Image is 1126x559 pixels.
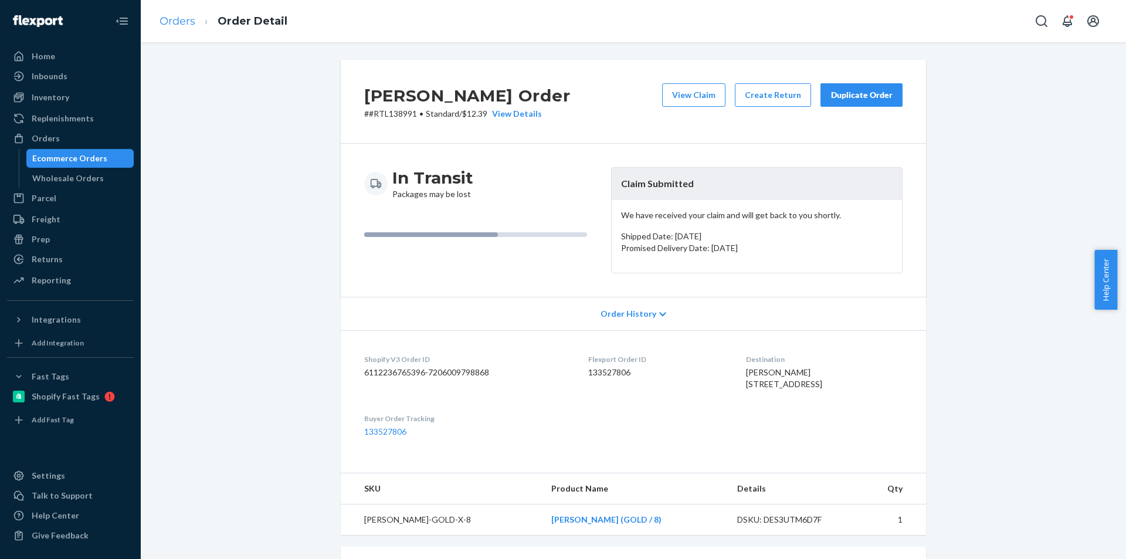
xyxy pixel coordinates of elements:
[746,367,822,389] span: [PERSON_NAME] [STREET_ADDRESS]
[364,354,569,364] dt: Shopify V3 Order ID
[857,473,926,504] th: Qty
[551,514,662,524] a: [PERSON_NAME] (GOLD / 8)
[364,426,406,436] a: 133527806
[13,15,63,27] img: Flexport logo
[1081,9,1105,33] button: Open account menu
[7,387,134,406] a: Shopify Fast Tags
[7,109,134,128] a: Replenishments
[7,506,134,525] a: Help Center
[160,15,195,28] a: Orders
[588,354,727,364] dt: Flexport Order ID
[392,167,473,188] h3: In Transit
[110,9,134,33] button: Close Navigation
[7,310,134,329] button: Integrations
[32,133,60,144] div: Orders
[392,167,473,200] div: Packages may be lost
[32,391,100,402] div: Shopify Fast Tags
[32,50,55,62] div: Home
[26,149,134,168] a: Ecommerce Orders
[7,486,134,505] a: Talk to Support
[7,88,134,107] a: Inventory
[7,411,134,429] a: Add Fast Tag
[32,214,60,225] div: Freight
[32,92,69,103] div: Inventory
[364,83,570,108] h2: [PERSON_NAME] Order
[218,15,287,28] a: Order Detail
[341,473,542,504] th: SKU
[1094,250,1117,310] button: Help Center
[621,209,893,221] p: We have received your claim and will get back to you shortly.
[7,210,134,229] a: Freight
[32,314,81,326] div: Integrations
[7,67,134,86] a: Inbounds
[7,367,134,386] button: Fast Tags
[32,233,50,245] div: Prep
[830,89,893,101] div: Duplicate Order
[621,242,893,254] p: Promised Delivery Date: [DATE]
[32,371,69,382] div: Fast Tags
[32,415,74,425] div: Add Fast Tag
[364,108,570,120] p: # #RTL138991 / $12.39
[1030,9,1053,33] button: Open Search Box
[364,414,569,424] dt: Buyer Order Tracking
[32,275,71,286] div: Reporting
[7,129,134,148] a: Orders
[737,514,847,526] div: DSKU: DES3UTM6D7F
[32,70,67,82] div: Inbounds
[32,172,104,184] div: Wholesale Orders
[735,83,811,107] button: Create Return
[1056,9,1079,33] button: Open notifications
[820,83,903,107] button: Duplicate Order
[542,473,728,504] th: Product Name
[419,109,423,118] span: •
[487,108,542,120] button: View Details
[426,109,459,118] span: Standard
[588,367,727,378] dd: 133527806
[364,367,569,378] dd: 6112236765396-7206009798868
[728,473,857,504] th: Details
[150,4,297,39] ol: breadcrumbs
[601,308,656,320] span: Order History
[26,169,134,188] a: Wholesale Orders
[7,526,134,545] button: Give Feedback
[341,504,542,536] td: [PERSON_NAME]-GOLD-X-8
[32,113,94,124] div: Replenishments
[7,466,134,485] a: Settings
[32,510,79,521] div: Help Center
[621,231,893,242] p: Shipped Date: [DATE]
[32,338,84,348] div: Add Integration
[746,354,903,364] dt: Destination
[32,253,63,265] div: Returns
[7,189,134,208] a: Parcel
[7,250,134,269] a: Returns
[612,168,902,200] header: Claim Submitted
[32,192,56,204] div: Parcel
[32,490,93,502] div: Talk to Support
[7,334,134,353] a: Add Integration
[662,83,725,107] button: View Claim
[32,530,89,541] div: Give Feedback
[32,470,65,482] div: Settings
[7,47,134,66] a: Home
[32,153,107,164] div: Ecommerce Orders
[7,230,134,249] a: Prep
[857,504,926,536] td: 1
[7,271,134,290] a: Reporting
